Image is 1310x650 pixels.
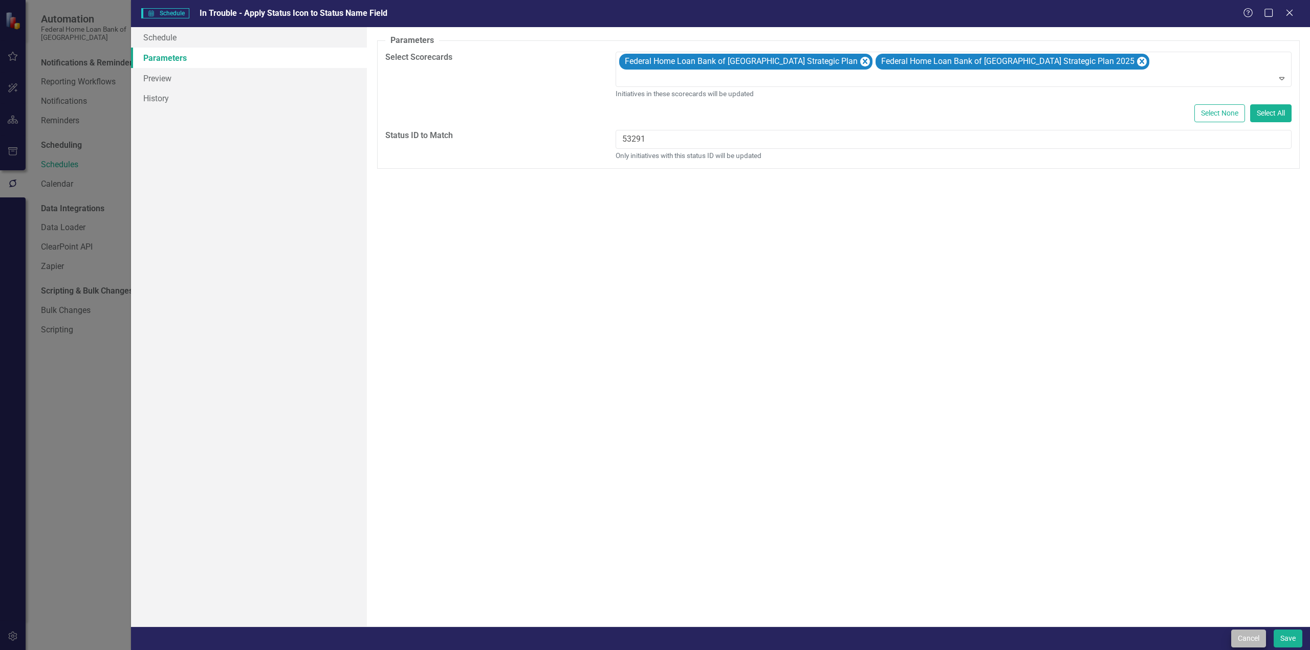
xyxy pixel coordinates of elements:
a: Preview [131,68,367,88]
span: In Trouble - Apply Status Icon to Status Name Field [200,8,387,18]
a: History [131,88,367,108]
div: Federal Home Loan Bank of [GEOGRAPHIC_DATA] Strategic Plan [622,54,859,69]
button: Save [1274,630,1302,647]
label: Status ID to Match [385,130,608,142]
a: Schedule [131,27,367,48]
label: Select Scorecards [385,52,608,63]
button: Select All [1250,104,1292,122]
div: Remove Federal Home Loan Bank of San Francisco Strategic Plan 2025 [1137,57,1147,66]
legend: Parameters [385,35,439,47]
button: Cancel [1231,630,1266,647]
span: Schedule [141,8,189,18]
small: Initiatives in these scorecards will be updated [616,89,1292,99]
div: Remove Federal Home Loan Bank of San Francisco Strategic Plan [860,57,870,66]
a: Parameters [131,48,367,68]
button: Select None [1194,104,1245,122]
div: Federal Home Loan Bank of [GEOGRAPHIC_DATA] Strategic Plan 2025 [878,54,1136,69]
small: Only initiatives with this status ID will be updated [616,151,1292,161]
